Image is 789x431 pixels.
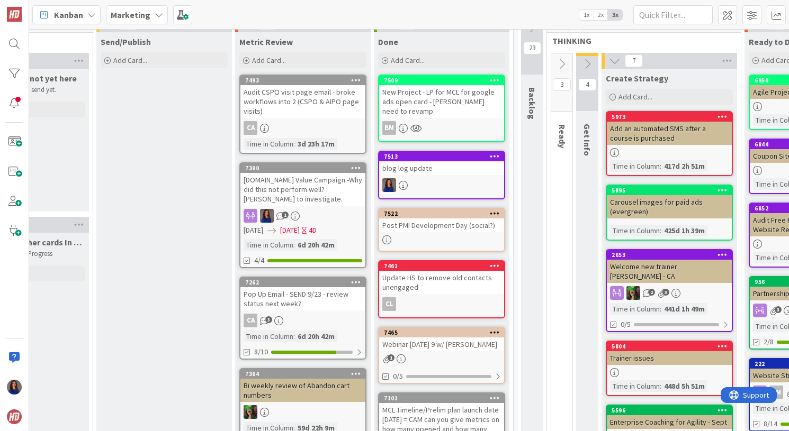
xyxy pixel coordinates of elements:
div: 7465Webinar [DATE] 9 w/ [PERSON_NAME] [379,328,504,351]
div: Welcome new trainer [PERSON_NAME] - CA [607,260,732,283]
div: 7390 [245,164,365,172]
div: 7509 [384,77,504,84]
div: [DOMAIN_NAME] Value Campaign -Why did this not perform well? [PERSON_NAME] to investigate. [240,173,365,206]
span: 3 [553,78,571,91]
span: Support [22,2,48,14]
span: Add Card... [391,56,425,65]
div: Time in Column [610,380,660,392]
span: 0/5 [393,371,403,382]
div: blog log update [379,161,504,175]
div: 7509New Project - LP for MCL for google ads open card - [PERSON_NAME] need to revamp [379,76,504,118]
div: 7493Audit CSPO visit page email - broke workflows into 2 (CSPO & AIPO page visits) [240,76,365,118]
div: Time in Column [244,138,293,150]
span: 2x [594,10,608,20]
div: 7465 [379,328,504,337]
div: 7262 [240,278,365,287]
div: 7461 [384,262,504,270]
span: 3 [775,306,782,313]
span: Add Card... [252,56,286,65]
div: 5895 [607,186,732,195]
span: Backlog [527,87,537,120]
div: 2653Welcome new trainer [PERSON_NAME] - CA [607,250,732,283]
div: 5596 [607,406,732,415]
div: 7101 [379,393,504,403]
img: SL [7,380,22,395]
div: 425d 1h 39m [661,225,707,236]
div: 7101 [384,395,504,402]
span: : [293,138,295,150]
span: Create Strategy [606,73,668,84]
div: New Project - LP for MCL for google ads open card - [PERSON_NAME] need to revamp [379,85,504,118]
span: Send/Publish [101,36,151,47]
div: Audit CSPO visit page email - broke workflows into 2 (CSPO & AIPO page visits) [240,85,365,118]
div: 4D [309,225,317,236]
div: 7262Pop Up Email - SEND 9/23 - review status next week? [240,278,365,310]
span: 4/4 [254,255,264,266]
div: 7262 [245,279,365,286]
div: 5804 [607,342,732,351]
span: 2 [648,289,655,296]
span: 23 [523,42,541,54]
div: Time in Column [610,160,660,172]
span: 1 [388,354,394,361]
div: CL [379,297,504,311]
div: 6d 20h 42m [295,331,337,342]
div: 3d 23h 17m [295,138,337,150]
div: SL [240,405,365,419]
div: SL [607,286,732,300]
span: [DATE] [280,225,300,236]
img: Visit kanbanzone.com [7,7,22,22]
div: Post PMI Development Day (social?) [379,218,504,232]
div: 7513 [379,152,504,161]
span: : [660,303,661,315]
div: 5804Trainer issues [607,342,732,365]
span: 8/14 [764,418,777,429]
div: Time in Column [610,303,660,315]
div: Carousel images for paid ads (evergreen) [607,195,732,218]
span: Add Card... [113,56,147,65]
div: 7390 [240,163,365,173]
div: 5973 [612,113,732,121]
div: Bi weekly review of Abandon cart numbers [240,379,365,402]
span: Add Card... [618,92,652,102]
span: 1 [282,212,289,218]
div: 7513blog log update [379,152,504,175]
span: Done [378,36,398,47]
div: CA [244,314,257,327]
div: 7461Update HS to remove old contacts unengaged [379,261,504,294]
div: CL [382,297,396,311]
div: SL [240,209,365,223]
div: 7364Bi weekly review of Abandon cart numbers [240,369,365,402]
div: 7461 [379,261,504,271]
span: : [293,331,295,342]
span: 0/5 [621,319,631,330]
span: 3 [662,289,669,296]
img: SL [382,178,396,192]
span: : [293,239,295,251]
img: avatar [7,409,22,424]
div: 5596Enterprise Coaching for Agility - Sept [607,406,732,429]
div: 5895Carousel images for paid ads (evergreen) [607,186,732,218]
div: Trainer issues [607,351,732,365]
div: 7509 [379,76,504,85]
div: BM [382,121,396,135]
span: 8/10 [254,346,268,357]
div: CA [244,121,257,135]
div: SL [379,178,504,192]
div: 5973 [607,112,732,122]
img: SL [260,209,274,223]
span: Kanban [54,8,83,21]
div: Time in Column [244,331,293,342]
div: BM [379,121,504,135]
div: 7522Post PMI Development Day (social?) [379,209,504,232]
img: SL [626,286,640,300]
span: : [660,160,661,172]
span: Ready [557,124,568,148]
span: 3 [265,316,272,323]
img: SL [244,405,257,419]
div: 7522 [384,210,504,217]
span: 4 [578,78,596,91]
b: Marketing [111,10,150,20]
span: 3x [608,10,622,20]
div: 7364 [240,369,365,379]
